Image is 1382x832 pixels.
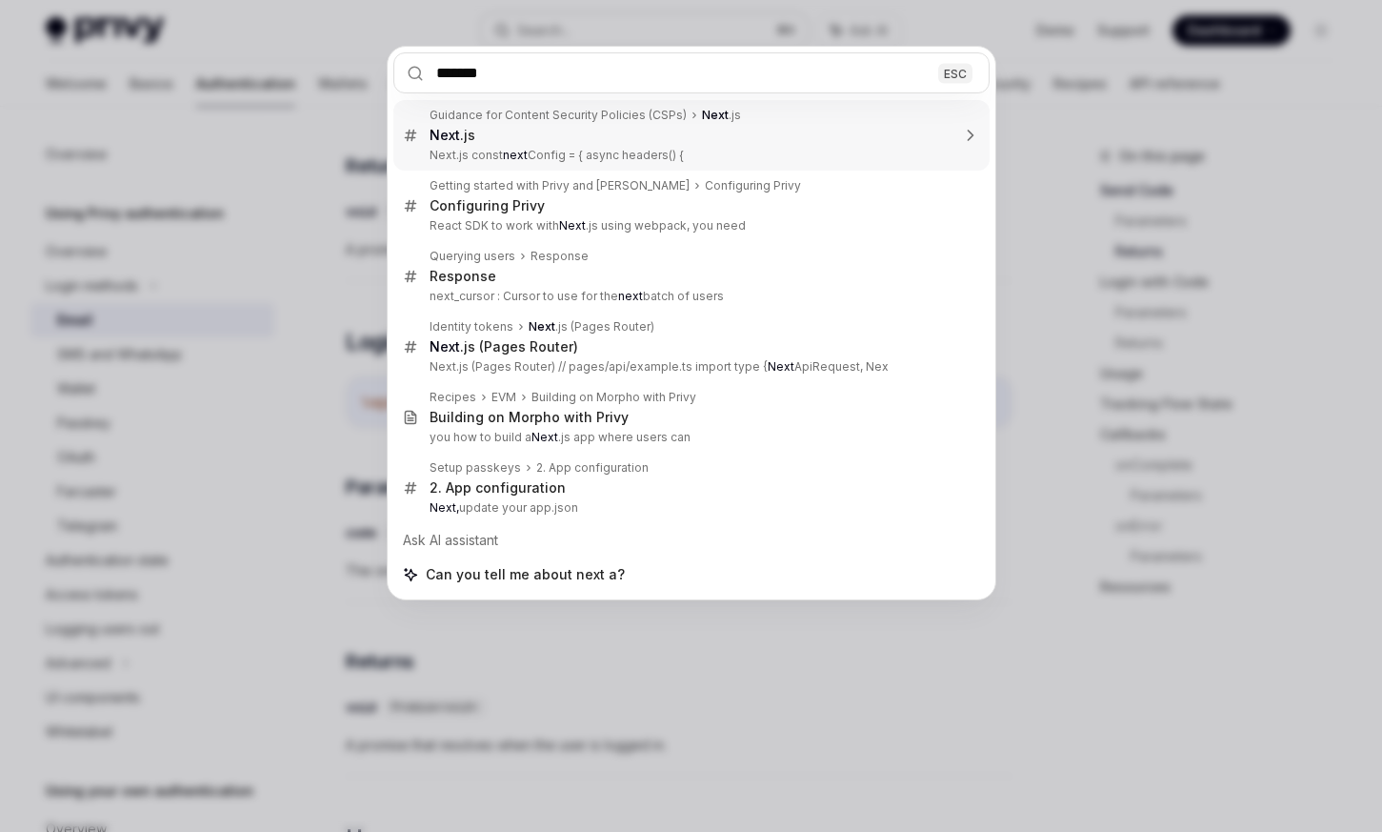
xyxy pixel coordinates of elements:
[430,500,950,516] p: update your app.json
[430,359,950,375] p: Next.js (Pages Router) // pages/api/example.ts import type { ApiRequest, Nex
[531,430,558,444] b: Next
[559,218,586,233] b: Next
[702,108,741,123] div: .js
[529,319,555,334] b: Next
[430,108,687,123] div: Guidance for Content Security Policies (CSPs)
[618,289,643,303] b: next
[531,249,589,264] div: Response
[938,63,972,83] div: ESC
[430,148,950,163] p: Next.js const Config = { async headers() {
[430,390,476,405] div: Recipes
[430,127,475,144] div: .js
[430,338,578,355] div: .js (Pages Router)
[503,148,528,162] b: next
[430,319,513,335] div: Identity tokens
[430,178,690,193] div: Getting started with Privy and [PERSON_NAME]
[430,289,950,304] p: next_cursor : Cursor to use for the batch of users
[426,565,625,584] span: Can you tell me about next a?
[430,338,460,355] b: Next
[430,479,566,497] div: 2. App configuration
[430,127,460,143] b: Next
[430,249,515,264] div: Querying users
[430,430,950,445] p: you how to build a .js app where users can
[393,523,990,558] div: Ask AI assistant
[430,268,496,285] div: Response
[430,460,521,476] div: Setup passkeys
[531,390,696,405] div: Building on Morpho with Privy
[430,197,545,214] div: Configuring Privy
[768,359,794,374] b: Next
[702,108,729,122] b: Next
[430,218,950,233] p: React SDK to work with .js using webpack, you need
[491,390,516,405] div: EVM
[430,500,459,515] b: Next,
[536,460,649,476] div: 2. App configuration
[430,409,629,426] div: Building on Morpho with Privy
[705,178,801,193] div: Configuring Privy
[529,319,654,335] div: .js (Pages Router)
